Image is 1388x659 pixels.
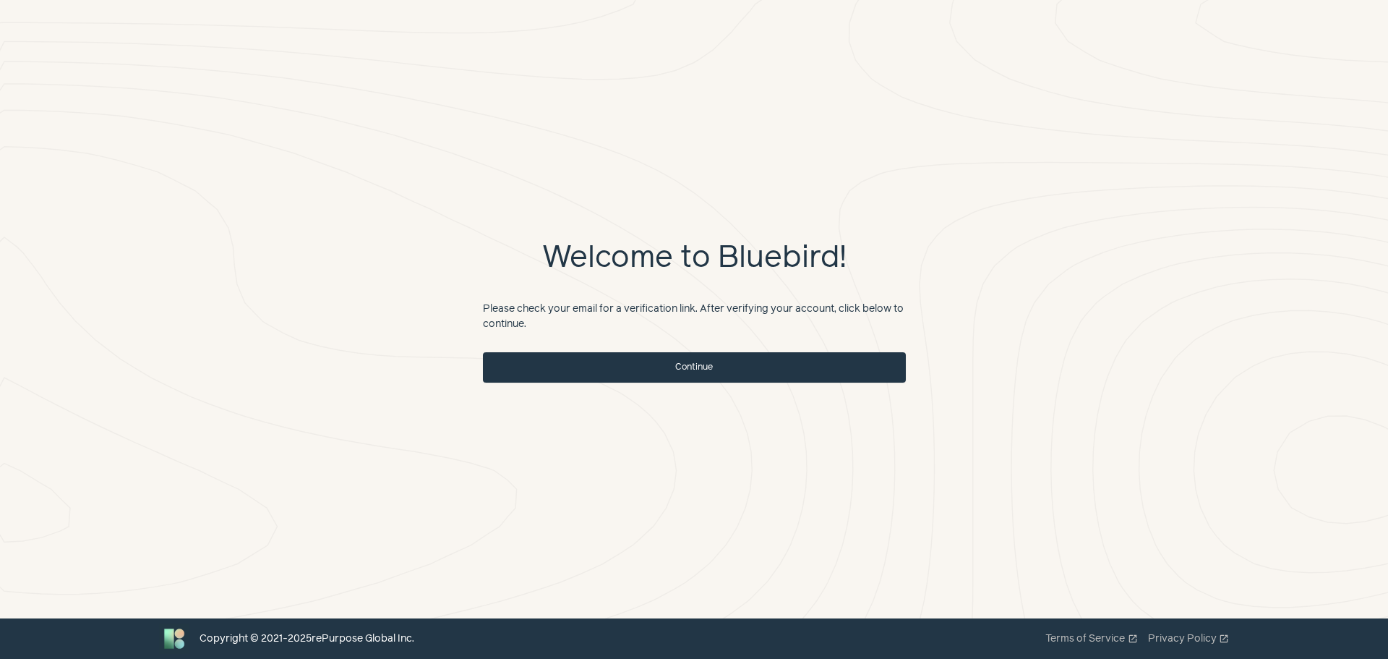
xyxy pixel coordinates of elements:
[483,352,906,383] a: Continue
[483,188,906,431] div: Please check your email for a verification link. After verifying your account, click below to con...
[483,236,906,281] h1: Welcome to Bluebird!
[200,632,414,647] div: Copyright © 2021- 2025 rePurpose Global Inc.
[1045,632,1138,647] a: Terms of Serviceopen_in_new
[1148,632,1230,647] a: Privacy Policyopen_in_new
[1219,634,1229,644] span: open_in_new
[1128,634,1138,644] span: open_in_new
[159,624,189,654] img: Bluebird logo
